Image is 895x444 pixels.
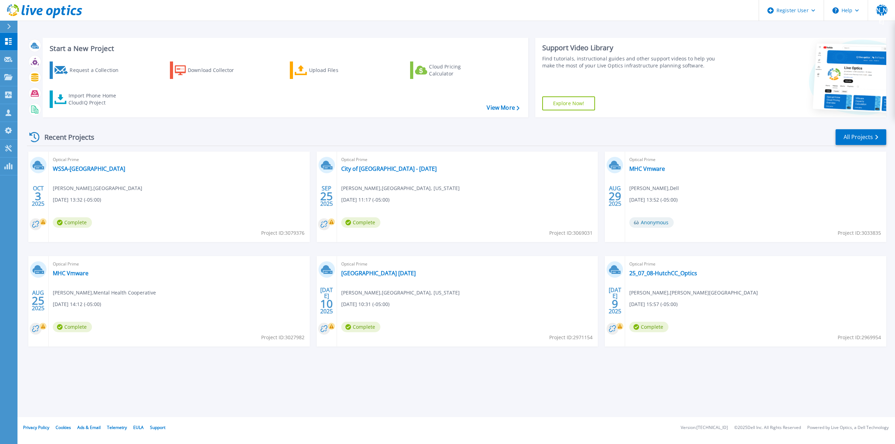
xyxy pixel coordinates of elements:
[69,92,123,106] div: Import Phone Home CloudIQ Project
[23,424,49,430] a: Privacy Policy
[629,270,697,277] a: 25_07_08-HutchCC_Optics
[107,424,127,430] a: Telemetry
[133,424,144,430] a: EULA
[53,260,306,268] span: Optical Prime
[53,196,101,204] span: [DATE] 13:32 (-05:00)
[50,45,519,52] h3: Start a New Project
[53,322,92,332] span: Complete
[629,300,678,308] span: [DATE] 15:57 (-05:00)
[341,322,380,332] span: Complete
[32,298,44,304] span: 25
[320,183,333,209] div: SEP 2025
[188,63,244,77] div: Download Collector
[608,288,622,313] div: [DATE] 2025
[53,300,101,308] span: [DATE] 14:12 (-05:00)
[53,184,142,192] span: [PERSON_NAME] , [GEOGRAPHIC_DATA]
[341,217,380,228] span: Complete
[549,229,593,237] span: Project ID: 3069031
[549,334,593,341] span: Project ID: 2971154
[341,289,460,297] span: [PERSON_NAME] , [GEOGRAPHIC_DATA], [US_STATE]
[429,63,485,77] div: Cloud Pricing Calculator
[341,165,437,172] a: City of [GEOGRAPHIC_DATA] - [DATE]
[53,270,88,277] a: MHC Vmware
[629,260,882,268] span: Optical Prime
[629,156,882,163] span: Optical Prime
[341,156,594,163] span: Optical Prime
[261,229,305,237] span: Project ID: 3079376
[70,63,126,77] div: Request a Collection
[53,165,125,172] a: WSSA-[GEOGRAPHIC_DATA]
[542,55,724,69] div: Find tutorials, instructional guides and other support videos to help you make the most of your L...
[542,43,724,52] div: Support Video Library
[629,289,758,297] span: [PERSON_NAME] , [PERSON_NAME][GEOGRAPHIC_DATA]
[341,260,594,268] span: Optical Prime
[609,193,621,199] span: 29
[320,301,333,307] span: 10
[53,217,92,228] span: Complete
[629,165,665,172] a: MHC Vmware
[807,425,889,430] li: Powered by Live Optics, a Dell Technology
[309,63,365,77] div: Upload Files
[77,424,101,430] a: Ads & Email
[629,217,674,228] span: Anonymous
[838,334,881,341] span: Project ID: 2969954
[608,183,622,209] div: AUG 2025
[150,424,165,430] a: Support
[612,301,618,307] span: 9
[56,424,71,430] a: Cookies
[261,334,305,341] span: Project ID: 3027982
[31,288,45,313] div: AUG 2025
[53,289,156,297] span: [PERSON_NAME] , Mental Health Cooperative
[487,104,519,111] a: View More
[53,156,306,163] span: Optical Prime
[838,229,881,237] span: Project ID: 3033835
[170,61,248,79] a: Download Collector
[734,425,801,430] li: © 2025 Dell Inc. All Rights Reserved
[629,196,678,204] span: [DATE] 13:52 (-05:00)
[320,288,333,313] div: [DATE] 2025
[341,270,416,277] a: [GEOGRAPHIC_DATA] [DATE]
[341,300,389,308] span: [DATE] 10:31 (-05:00)
[629,322,668,332] span: Complete
[410,61,488,79] a: Cloud Pricing Calculator
[341,184,460,192] span: [PERSON_NAME] , [GEOGRAPHIC_DATA], [US_STATE]
[320,193,333,199] span: 25
[341,196,389,204] span: [DATE] 11:17 (-05:00)
[681,425,728,430] li: Version: [TECHNICAL_ID]
[629,184,679,192] span: [PERSON_NAME] , Dell
[50,61,128,79] a: Request a Collection
[290,61,368,79] a: Upload Files
[31,183,45,209] div: OCT 2025
[836,129,886,145] a: All Projects
[542,96,595,110] a: Explore Now!
[35,193,41,199] span: 3
[27,129,104,146] div: Recent Projects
